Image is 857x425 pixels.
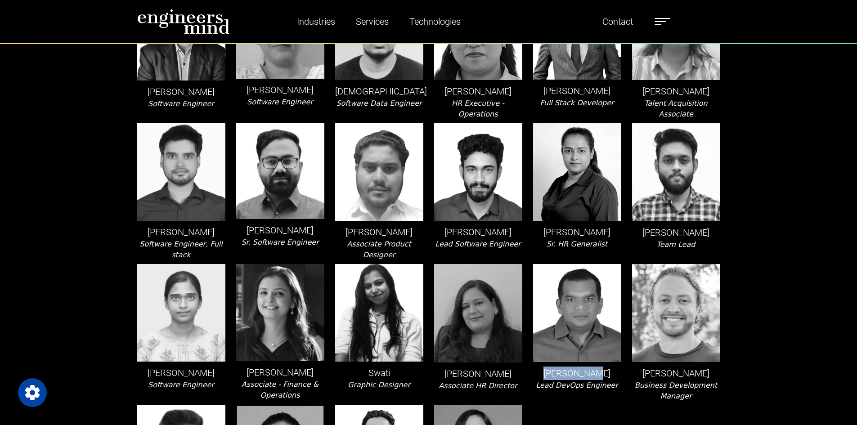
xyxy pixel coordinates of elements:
i: Lead Software Engineer [435,240,520,248]
img: logo [137,9,230,34]
i: Software Data Engineer [336,99,422,107]
i: Sr. Software Engineer [241,238,319,246]
p: [PERSON_NAME] [533,225,621,239]
img: leader-img [632,123,720,221]
img: leader-img [335,264,423,362]
img: leader-img [236,123,324,219]
i: Software Engineer [148,99,214,108]
img: leader-img [632,264,720,362]
i: HR Executive - Operations [452,99,504,118]
p: Swati [335,366,423,380]
p: [PERSON_NAME] [137,225,225,239]
p: [PERSON_NAME] [137,85,225,98]
i: Talent Acquisition Associate [644,99,707,118]
p: [PERSON_NAME] [335,225,423,239]
img: leader-img [533,264,621,362]
p: [PERSON_NAME] [632,226,720,239]
img: leader-img [335,123,423,221]
i: Software Engineer, Full stack [139,240,222,259]
a: Services [352,11,392,32]
img: leader-img [434,123,522,221]
p: [DEMOGRAPHIC_DATA] [335,85,423,98]
i: Associate - Finance & Operations [242,380,319,399]
a: Industries [293,11,339,32]
img: leader-img [533,123,621,221]
i: Graphic Designer [348,380,410,389]
img: leader-img [236,264,324,361]
i: Sr. HR Generalist [547,240,608,248]
p: [PERSON_NAME] [533,84,621,98]
img: leader-img [434,264,522,362]
i: Associate HR Director [439,381,517,390]
i: Team Lead [657,240,695,249]
p: [PERSON_NAME] [632,85,720,98]
i: Business Development Manager [635,381,717,400]
p: [PERSON_NAME] [434,85,522,98]
p: [PERSON_NAME] [533,367,621,380]
p: [PERSON_NAME] [434,367,522,380]
a: Technologies [406,11,464,32]
p: [PERSON_NAME] [236,366,324,379]
img: leader-img [137,264,225,362]
img: leader-img [137,123,225,221]
p: [PERSON_NAME] [137,366,225,380]
i: Software Engineer [148,380,214,389]
p: [PERSON_NAME] [632,367,720,380]
i: Associate Product Designer [347,240,411,259]
i: Full Stack Developer [540,98,614,107]
p: [PERSON_NAME] [434,225,522,239]
i: Software Engineer [247,98,313,106]
p: [PERSON_NAME] [236,83,324,97]
a: Contact [599,11,637,32]
i: Lead DevOps Engineer [536,381,618,389]
p: [PERSON_NAME] [236,224,324,237]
